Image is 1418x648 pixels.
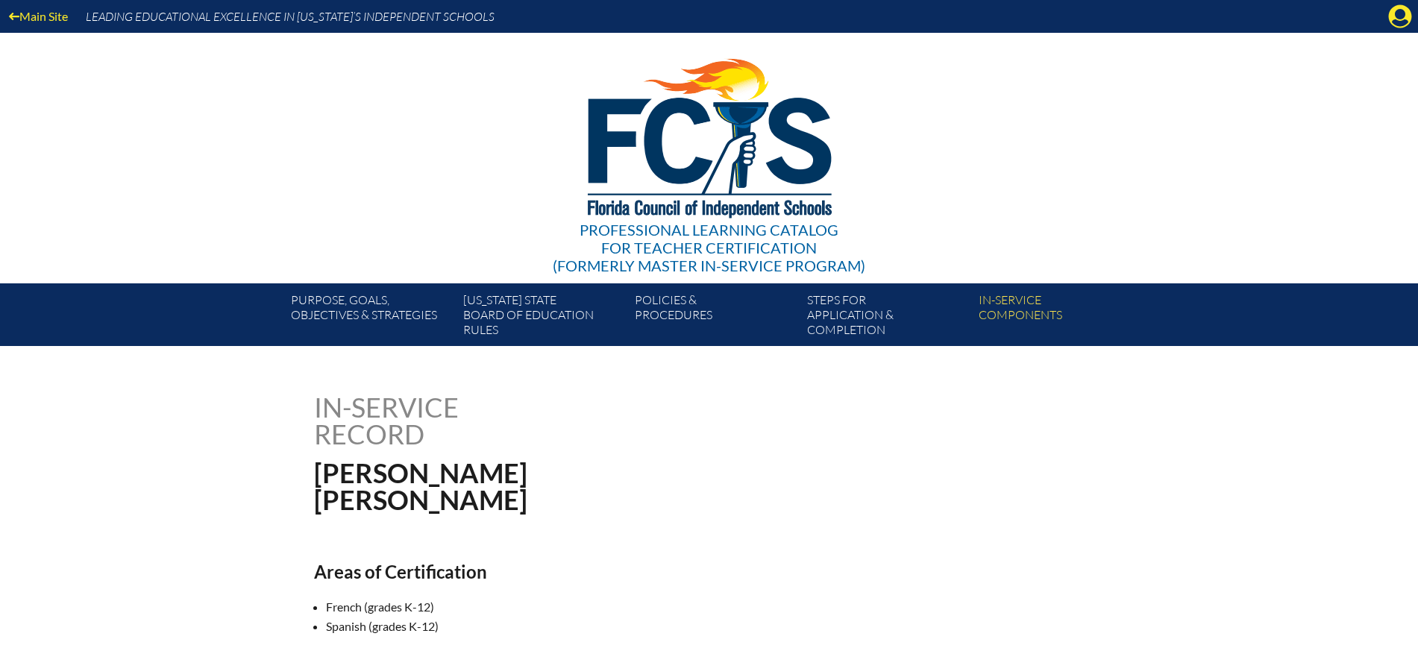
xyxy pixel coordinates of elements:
h1: In-service record [314,394,615,447]
div: Professional Learning Catalog (formerly Master In-service Program) [553,221,865,274]
a: Policies &Procedures [629,289,800,346]
img: FCISlogo221.eps [555,33,863,236]
a: [US_STATE] StateBoard of Education rules [457,289,629,346]
a: Main Site [3,6,74,26]
a: Steps forapplication & completion [801,289,973,346]
li: French (grades K-12) [326,597,851,617]
a: Purpose, goals,objectives & strategies [285,289,457,346]
span: for Teacher Certification [601,239,817,257]
a: Professional Learning Catalog for Teacher Certification(formerly Master In-service Program) [547,30,871,277]
svg: Manage Account [1388,4,1412,28]
li: Spanish (grades K-12) [326,617,851,636]
h2: Areas of Certification [314,561,839,582]
a: In-servicecomponents [973,289,1144,346]
h1: [PERSON_NAME] [PERSON_NAME] [314,459,804,513]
